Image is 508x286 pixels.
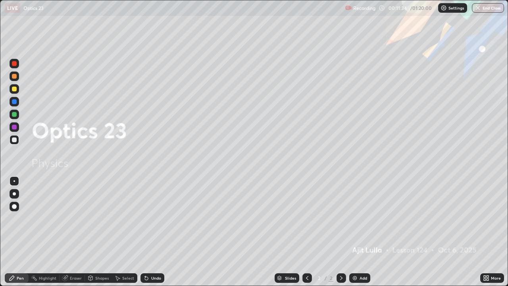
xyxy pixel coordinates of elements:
div: Eraser [70,276,82,280]
p: Recording [353,5,375,11]
div: Shapes [95,276,109,280]
div: Pen [17,276,24,280]
div: Select [122,276,134,280]
img: recording.375f2c34.svg [345,5,352,11]
p: Optics 23 [23,5,44,11]
div: 2 [315,276,323,280]
p: Settings [448,6,464,10]
img: end-class-cross [475,5,481,11]
img: class-settings-icons [441,5,447,11]
button: End Class [472,3,504,13]
div: 2 [329,274,333,282]
div: Add [360,276,367,280]
div: Slides [285,276,296,280]
div: / [325,276,327,280]
p: LIVE [7,5,18,11]
img: add-slide-button [352,275,358,281]
div: More [491,276,501,280]
div: Undo [151,276,161,280]
div: Highlight [39,276,56,280]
